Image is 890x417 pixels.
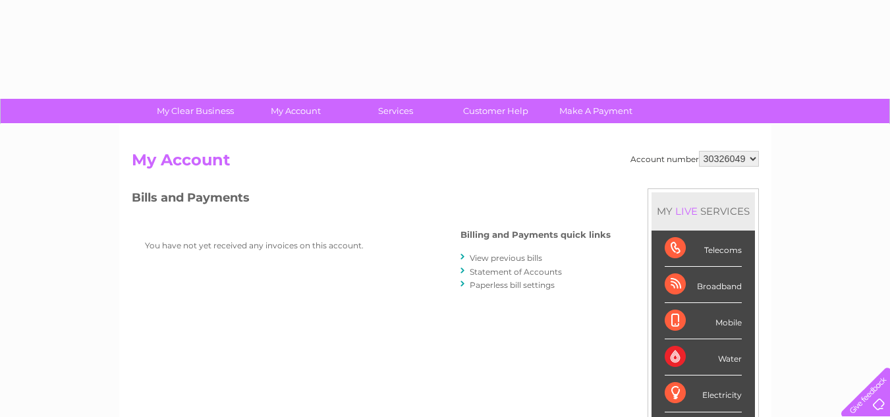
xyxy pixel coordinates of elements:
a: Services [341,99,450,123]
div: Mobile [665,303,742,339]
a: View previous bills [470,253,542,263]
a: Customer Help [441,99,550,123]
p: You have not yet received any invoices on this account. [145,239,408,252]
h2: My Account [132,151,759,176]
div: Water [665,339,742,375]
div: Account number [630,151,759,167]
div: MY SERVICES [652,192,755,230]
div: LIVE [673,205,700,217]
a: Paperless bill settings [470,280,555,290]
h3: Bills and Payments [132,188,611,211]
div: Electricity [665,375,742,412]
a: Statement of Accounts [470,267,562,277]
a: My Account [241,99,350,123]
a: Make A Payment [542,99,650,123]
h4: Billing and Payments quick links [460,230,611,240]
div: Telecoms [665,231,742,267]
div: Broadband [665,267,742,303]
a: My Clear Business [141,99,250,123]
